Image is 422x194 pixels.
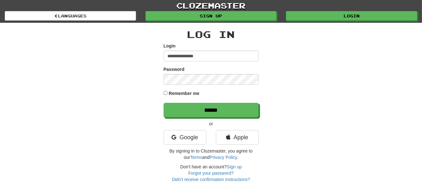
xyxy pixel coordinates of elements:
a: Login [286,11,417,21]
a: Sign up [146,11,277,21]
p: or [164,121,259,127]
a: Privacy Policy [210,155,237,160]
a: Forgot your password? [188,171,234,176]
div: Don't have an account? [164,164,259,183]
label: Login [164,43,176,49]
a: Languages [5,11,136,21]
label: Remember me [169,90,199,97]
a: Apple [216,130,259,145]
label: Password [164,66,185,72]
a: Didn't receive confirmation instructions? [172,177,250,182]
h2: Log In [164,29,259,40]
a: Sign up [227,164,242,169]
a: Terms [190,155,202,160]
p: By signing in to Clozemaster, you agree to our and . [164,148,259,160]
a: Google [164,130,206,145]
